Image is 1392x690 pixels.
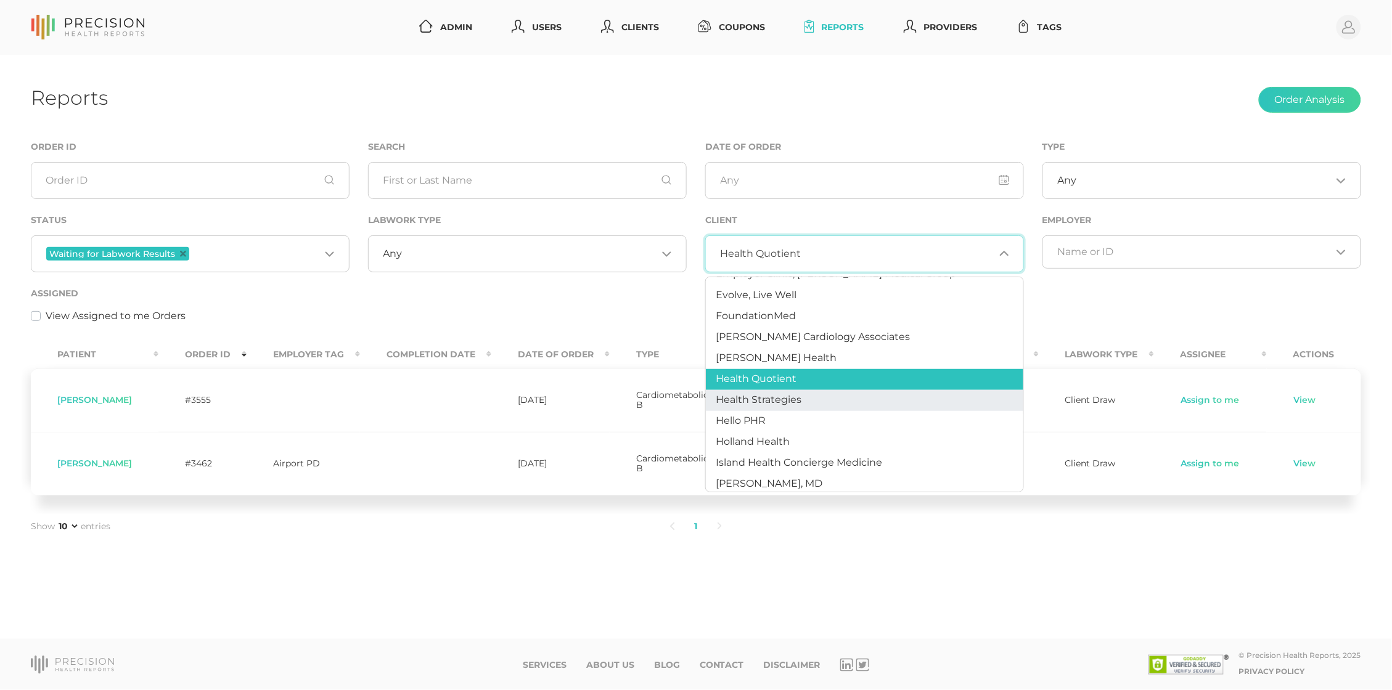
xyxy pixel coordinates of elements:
[705,142,781,152] label: Date of Order
[46,309,186,323] label: View Assigned to me Orders
[801,248,994,260] input: Search for option
[721,248,801,260] span: Health Quotient
[1065,458,1116,469] span: Client Draw
[716,436,790,447] span: Holland Health
[716,394,801,405] span: Health Strategies
[1259,87,1361,113] button: Order Analysis
[158,368,247,432] td: #3555
[31,288,78,299] label: Assigned
[1293,394,1317,407] a: View
[705,235,1024,272] div: Search for option
[705,162,1024,199] input: Any
[491,341,610,368] th: Date Of Order : activate to sort column ascending
[31,341,158,368] th: Patient : activate to sort column ascending
[700,660,744,670] a: Contact
[491,432,610,495] td: [DATE]
[247,432,360,495] td: Airport PD
[1077,174,1332,187] input: Search for option
[1012,16,1067,39] a: Tags
[1239,651,1361,660] div: © Precision Health Reports, 2025
[491,368,610,432] td: [DATE]
[610,341,853,368] th: Type : activate to sort column ascending
[414,16,477,39] a: Admin
[368,235,687,272] div: Search for option
[654,660,680,670] a: Blog
[31,162,350,199] input: Order ID
[764,660,821,670] a: Disclaimer
[31,142,76,152] label: Order ID
[360,341,491,368] th: Completion Date : activate to sort column ascending
[716,373,796,384] span: Health Quotient
[716,352,837,363] span: [PERSON_NAME] Health
[368,142,405,152] label: Search
[507,16,567,39] a: Users
[31,215,67,225] label: Status
[523,660,567,670] a: Services
[56,520,80,532] select: Showentries
[1293,458,1317,470] a: View
[31,86,108,110] h1: Reports
[1267,341,1361,368] th: Actions
[1058,174,1077,187] span: Any
[716,289,796,301] span: Evolve, Live Well
[403,248,657,260] input: Search for option
[716,310,796,322] span: FoundationMed
[158,341,247,368] th: Order ID : activate to sort column ascending
[636,453,827,474] span: Cardiometabolic Risk Assessment with APO B
[1239,667,1305,676] a: Privacy Policy
[1154,341,1267,368] th: Assignee : activate to sort column ascending
[1042,142,1065,152] label: Type
[158,432,247,495] td: #3462
[31,520,110,533] label: Show entries
[1148,655,1229,675] img: SSL site seal - click to verify
[1181,458,1240,470] a: Assign to me
[716,331,910,343] span: [PERSON_NAME] Cardiology Associates
[596,16,664,39] a: Clients
[192,246,320,262] input: Search for option
[716,477,822,489] span: [PERSON_NAME], MD
[383,248,403,260] span: Any
[180,251,186,257] button: Deselect Waiting for Labwork Results
[1058,246,1332,258] input: Search for option
[57,458,132,469] span: [PERSON_NAME]
[1042,235,1361,269] div: Search for option
[31,235,350,272] div: Search for option
[1039,341,1154,368] th: Labwork Type : activate to sort column ascending
[716,457,882,468] span: Island Health Concierge Medicine
[705,215,737,225] label: Client
[57,394,132,405] span: [PERSON_NAME]
[368,215,441,225] label: Labwork Type
[1181,394,1240,407] a: Assign to me
[636,389,827,410] span: Cardiometabolic Risk Assessment with APO B
[586,660,634,670] a: About Us
[368,162,687,199] input: First or Last Name
[1065,394,1116,405] span: Client Draw
[899,16,983,39] a: Providers
[716,415,766,426] span: Hello PHR
[247,341,360,368] th: Employer Tag : activate to sort column ascending
[1042,215,1092,225] label: Employer
[49,250,175,258] span: Waiting for Labwork Results
[694,16,770,39] a: Coupons
[800,16,869,39] a: Reports
[1042,162,1361,199] div: Search for option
